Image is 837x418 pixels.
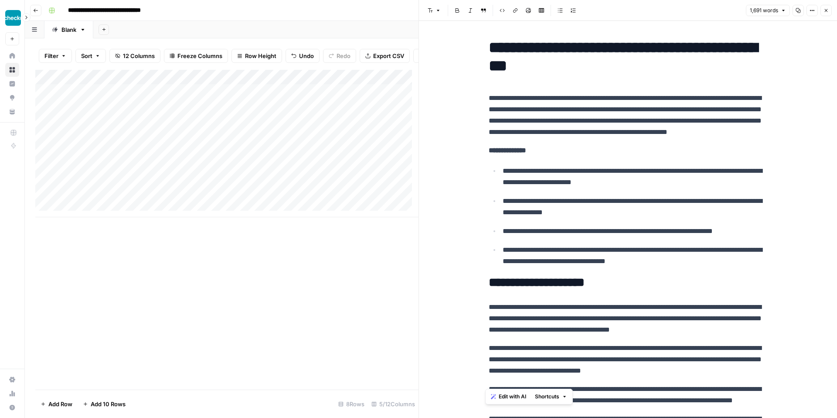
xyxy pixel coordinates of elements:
[5,77,19,91] a: Insights
[5,105,19,119] a: Your Data
[360,49,410,63] button: Export CSV
[487,391,530,402] button: Edit with AI
[75,49,106,63] button: Sort
[335,397,368,411] div: 8 Rows
[323,49,356,63] button: Redo
[123,51,155,60] span: 12 Columns
[535,393,559,401] span: Shortcuts
[5,91,19,105] a: Opportunities
[35,397,78,411] button: Add Row
[5,401,19,415] button: Help + Support
[91,400,126,408] span: Add 10 Rows
[499,393,526,401] span: Edit with AI
[5,10,21,26] img: Checkr Logo
[5,373,19,387] a: Settings
[368,397,418,411] div: 5/12 Columns
[177,51,222,60] span: Freeze Columns
[39,49,72,63] button: Filter
[109,49,160,63] button: 12 Columns
[44,21,93,38] a: Blank
[61,25,76,34] div: Blank
[5,7,19,29] button: Workspace: Checkr
[5,387,19,401] a: Usage
[299,51,314,60] span: Undo
[231,49,282,63] button: Row Height
[48,400,72,408] span: Add Row
[5,49,19,63] a: Home
[164,49,228,63] button: Freeze Columns
[44,51,58,60] span: Filter
[286,49,320,63] button: Undo
[5,63,19,77] a: Browse
[337,51,350,60] span: Redo
[81,51,92,60] span: Sort
[531,391,571,402] button: Shortcuts
[245,51,276,60] span: Row Height
[746,5,790,16] button: 1,691 words
[78,397,131,411] button: Add 10 Rows
[750,7,778,14] span: 1,691 words
[373,51,404,60] span: Export CSV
